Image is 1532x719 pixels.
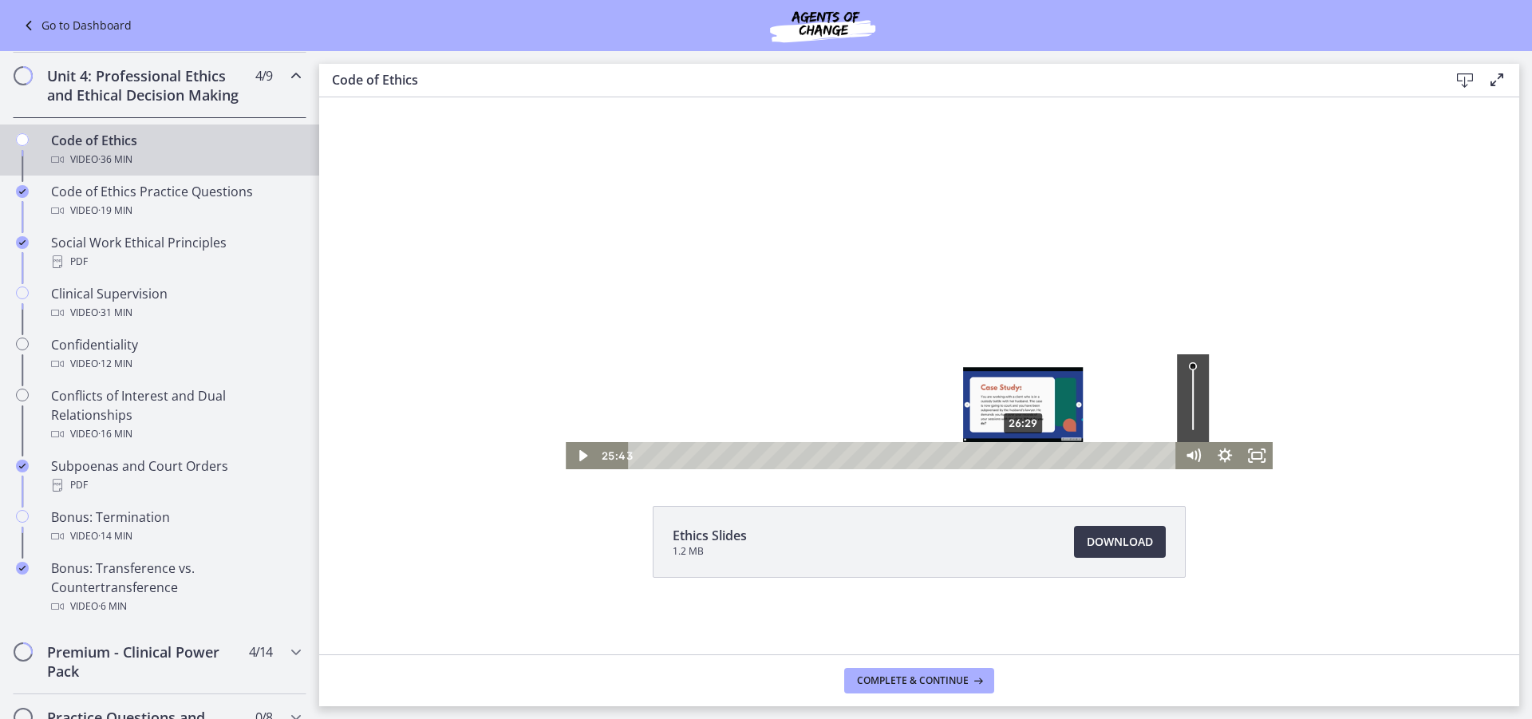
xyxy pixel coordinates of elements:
button: Show settings menu [890,415,922,442]
span: · 6 min [98,597,127,616]
div: Confidentiality [51,335,300,373]
div: Bonus: Transference vs. Countertransference [51,559,300,616]
div: Bonus: Termination [51,508,300,546]
span: 4 / 14 [249,642,272,662]
i: Completed [16,460,29,472]
span: Complete & continue [857,674,969,687]
div: Playbar [321,415,850,442]
h3: Code of Ethics [332,70,1423,89]
span: Download [1087,532,1153,551]
i: Completed [16,236,29,249]
button: Mute [858,415,890,442]
div: Video [51,150,300,169]
h2: Unit 4: Professional Ethics and Ethical Decision Making [47,66,242,105]
span: 4 / 9 [255,66,272,85]
a: Go to Dashboard [19,16,132,35]
span: 1.2 MB [673,545,747,558]
div: Code of Ethics Practice Questions [51,182,300,220]
div: Video [51,354,300,373]
div: Video [51,597,300,616]
i: Completed [16,562,29,575]
button: Complete & continue [844,668,994,693]
a: Download [1074,526,1166,558]
div: PDF [51,476,300,495]
button: Fullscreen [922,415,954,442]
div: Social Work Ethical Principles [51,233,300,271]
img: Agents of Change [727,6,918,45]
div: Video [51,303,300,322]
span: · 14 min [98,527,132,546]
div: Volume [858,327,890,415]
i: Completed [16,185,29,198]
div: Clinical Supervision [51,284,300,322]
h2: Premium - Clinical Power Pack [47,642,242,681]
span: · 16 min [98,425,132,444]
div: Code of Ethics [51,131,300,169]
div: Video [51,527,300,546]
span: · 36 min [98,150,132,169]
span: · 12 min [98,354,132,373]
div: Subpoenas and Court Orders [51,456,300,495]
iframe: Video Lesson [319,27,1519,469]
div: Video [51,425,300,444]
div: PDF [51,252,300,271]
span: · 19 min [98,201,132,220]
span: · 31 min [98,303,132,322]
div: Conflicts of Interest and Dual Relationships [51,386,300,444]
div: Video [51,201,300,220]
span: Ethics Slides [673,526,747,545]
